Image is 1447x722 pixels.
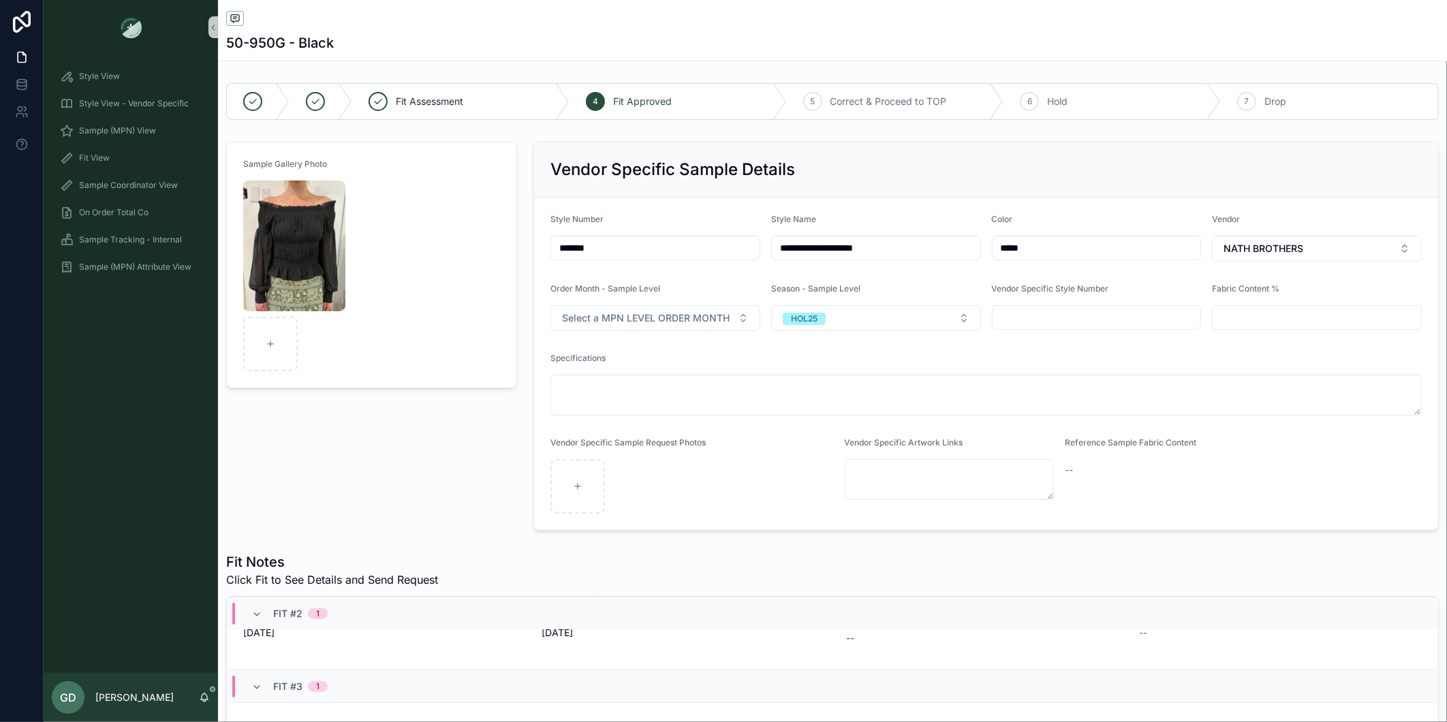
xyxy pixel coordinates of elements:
span: -- [1065,463,1073,477]
a: Style View [52,64,210,89]
span: [DATE] [542,626,825,640]
span: NATH BROTHERS [1224,242,1303,255]
span: Fit #2 [273,607,302,621]
a: Sample (MPN) Attribute View [52,255,210,279]
div: 1 [316,608,320,619]
span: Click Fit to See Details and Send Request [226,571,438,588]
div: HOL25 [791,313,818,325]
span: Specifications [550,353,606,363]
span: Style View [79,71,120,82]
img: App logo [120,16,142,38]
span: Season - Sample Level [771,283,860,294]
div: -- [846,631,854,645]
div: 1 [316,681,320,692]
span: Style Number [550,214,604,224]
span: Sample (MPN) Attribute View [79,262,191,272]
span: -- [1140,626,1148,640]
span: Sample Tracking - Internal [79,234,182,245]
span: Fit Approved [613,95,672,108]
span: Fit #3 [273,680,302,693]
span: Select a MPN LEVEL ORDER MONTH [562,311,730,325]
span: Fit View [79,153,110,163]
img: Screenshot-2025-08-07-140935.png [243,180,345,311]
span: 7 [1245,96,1249,107]
span: 5 [810,96,815,107]
span: Order Month - Sample Level [550,283,660,294]
button: Select Button [771,305,981,331]
a: Fit View [52,146,210,170]
span: Hold [1047,95,1068,108]
span: Sample Coordinator View [79,180,178,191]
a: Sample Tracking - Internal [52,227,210,252]
button: Select Button [550,305,760,331]
div: scrollable content [44,54,218,297]
span: Vendor [1212,214,1240,224]
a: On Order Total Co [52,200,210,225]
span: Sample (MPN) View [79,125,156,136]
span: GD [60,689,76,706]
a: Sample Coordinator View [52,173,210,198]
span: Style Name [771,214,816,224]
span: On Order Total Co [79,207,149,218]
button: Select Button [1212,236,1422,262]
a: Sample (MPN) View [52,119,210,143]
span: 4 [593,96,598,107]
h1: Fit Notes [226,552,438,571]
h1: 50-950G - Black [226,33,334,52]
span: Reference Sample Fabric Content [1065,437,1196,448]
span: Fabric Content % [1212,283,1279,294]
span: Correct & Proceed to TOP [830,95,947,108]
span: Vendor Specific Artwork Links [845,437,963,448]
p: [PERSON_NAME] [95,691,174,704]
span: [DATE] [243,626,526,640]
span: Drop [1264,95,1286,108]
span: Style View - Vendor Specific [79,98,189,109]
span: Color [992,214,1013,224]
h2: Vendor Specific Sample Details [550,159,795,180]
span: Sample Gallery Photo [243,159,327,169]
a: Style View - Vendor Specific [52,91,210,116]
span: Fit Assessment [396,95,463,108]
span: Vendor Specific Style Number [992,283,1109,294]
span: Vendor Specific Sample Request Photos [550,437,706,448]
span: 6 [1027,96,1032,107]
